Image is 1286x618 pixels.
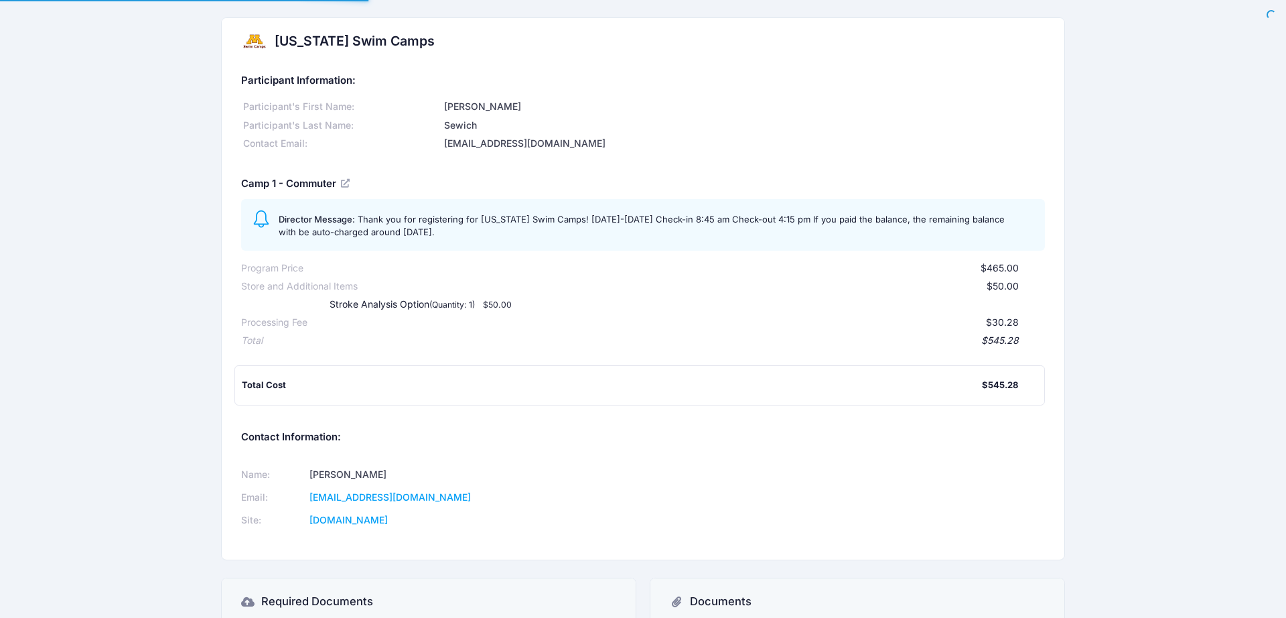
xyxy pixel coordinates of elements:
[309,491,471,503] a: [EMAIL_ADDRESS][DOMAIN_NAME]
[241,486,305,509] td: Email:
[242,379,982,392] div: Total Cost
[241,280,358,294] div: Store and Additional Items
[241,432,1045,444] h5: Contact Information:
[429,300,475,310] small: (Quantity: 1)
[241,316,307,330] div: Processing Fee
[275,34,435,49] h2: [US_STATE] Swim Camps
[279,214,355,225] span: Director Message:
[690,595,752,609] h3: Documents
[279,214,1005,238] span: Thank you for registering for [US_STATE] Swim Camps! [DATE]-[DATE] Check-in 8:45 am Check-out 4:1...
[241,178,352,190] h5: Camp 1 - Commuter
[241,463,305,486] td: Name:
[483,300,512,310] small: $50.00
[341,177,352,189] a: View Registration Details
[981,262,1019,273] span: $465.00
[309,514,388,526] a: [DOMAIN_NAME]
[442,137,1045,151] div: [EMAIL_ADDRESS][DOMAIN_NAME]
[442,100,1045,114] div: [PERSON_NAME]
[241,261,303,275] div: Program Price
[241,137,442,151] div: Contact Email:
[261,595,373,609] h3: Required Documents
[442,119,1045,133] div: Sewich
[241,100,442,114] div: Participant's First Name:
[241,119,442,133] div: Participant's Last Name:
[241,75,1045,87] h5: Participant Information:
[241,509,305,532] td: Site:
[307,316,1019,330] div: $30.28
[263,334,1019,348] div: $545.28
[305,463,626,486] td: [PERSON_NAME]
[982,379,1018,392] div: $545.28
[358,280,1019,294] div: $50.00
[241,334,263,348] div: Total
[303,298,779,312] div: Stroke Analysis Option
